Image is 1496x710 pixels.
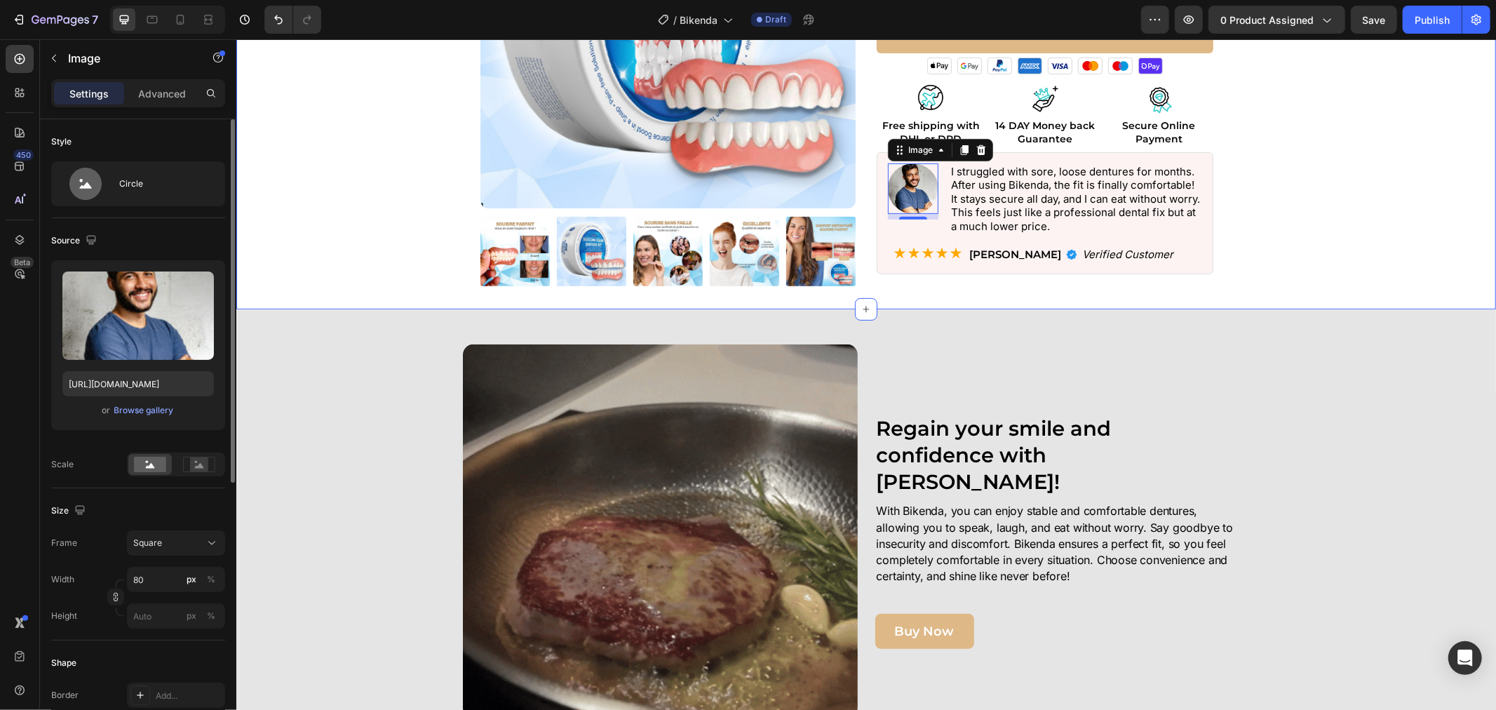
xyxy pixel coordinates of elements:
[264,6,321,34] div: Undo/Redo
[51,458,74,471] div: Scale
[51,232,100,250] div: Source
[127,567,225,592] input: px%
[51,502,88,521] div: Size
[187,610,196,622] div: px
[92,11,98,28] p: 7
[640,464,1002,561] p: With Bikenda, you can enjoy stable and comfortable dentures, allowing you to speak, laugh, and ea...
[68,50,187,67] p: Image
[138,86,186,101] p: Advanced
[203,571,220,588] button: px
[673,13,677,27] span: /
[102,402,111,419] span: or
[62,272,214,360] img: preview-image
[677,41,712,76] img: gempages_585570282693985115-c415c8ac-69f2-4bb0-b91f-25fe11844dbb.gif
[870,80,976,105] p: Secure Online Payment
[127,530,225,556] button: Square
[1363,14,1386,26] span: Save
[1403,6,1462,34] button: Publish
[183,608,200,624] button: %
[639,575,738,610] button: <p>Buy Now</p>
[642,80,748,105] p: Free shipping with DHL or DPD
[114,403,175,417] button: Browse gallery
[733,208,825,222] strong: [PERSON_NAME]
[51,689,79,702] div: Border
[13,149,34,161] div: 450
[69,86,109,101] p: Settings
[203,608,220,624] button: px
[236,39,1496,710] iframe: Design area
[227,305,621,679] img: gempages_541484718474920890-a4401b0c-ff88-4977-9044-fe9eb8b2e601.gif
[51,573,74,586] label: Width
[756,93,862,106] p: Guarantee
[6,6,105,34] button: 7
[905,41,941,76] img: gempages_585570282693985115-d603d4ea-7890-470e-b976-265cb351645e.gif
[765,13,786,26] span: Draft
[207,610,215,622] div: %
[51,135,72,148] div: Style
[659,581,718,603] p: Buy Now
[51,537,77,549] label: Frame
[756,80,862,93] p: 14 DAY Money back
[1448,641,1482,675] div: Open Intercom Messenger
[680,13,717,27] span: Bikenda
[119,168,205,200] div: Circle
[207,573,215,586] div: %
[1208,6,1345,34] button: 0 product assigned
[1351,6,1397,34] button: Save
[640,377,875,454] strong: Regain your smile and confidence with [PERSON_NAME]!
[51,610,77,622] label: Height
[114,404,174,417] div: Browse gallery
[1415,13,1450,27] div: Publish
[656,208,727,222] p: ★★★★★
[62,371,214,396] input: https://example.com/image.jpg
[830,210,841,221] img: gempages_585570282693985115-5ebdb777-800b-4972-9e09-c4bbe7b53df3.png
[133,537,162,549] span: Square
[51,657,76,669] div: Shape
[715,126,964,194] p: I struggled with sore, loose dentures for months. After using Bikenda, the fit is finally comfort...
[791,41,826,76] img: gempages_585570282693985115-33cae997-cca4-4d6a-83c8-e1501981526d.gif
[11,257,34,268] div: Beta
[187,573,196,586] div: px
[127,603,225,629] input: px%
[156,690,222,702] div: Add...
[183,571,200,588] button: %
[1220,13,1314,27] span: 0 product assigned
[669,105,699,117] div: Image
[846,208,937,222] p: Verified Customer
[652,124,702,175] img: gempages_585570282693985115-abc60dba-b493-4270-a83f-ec7e38b4e16e.jpg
